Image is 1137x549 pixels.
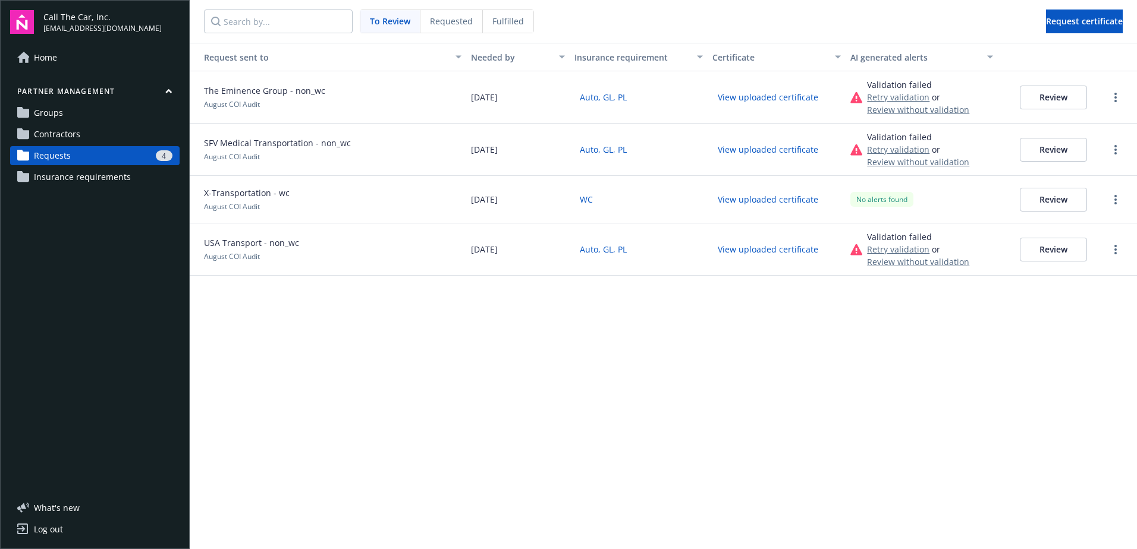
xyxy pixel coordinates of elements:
span: [DATE] [471,193,498,206]
button: Partner management [10,86,180,101]
div: or [867,91,969,116]
span: August COI Audit [204,201,260,212]
button: Retry validation [867,91,929,103]
span: Insurance requirements [34,168,131,187]
button: Auto, GL, PL [574,240,632,258]
div: Validation failed [867,78,969,91]
button: AI generated alerts [846,43,998,71]
div: Needed by [471,51,552,64]
button: What's new [10,501,99,514]
button: Review without validation [867,156,969,168]
button: Insurance requirement [570,43,708,71]
button: WC [574,190,598,209]
span: USA Transport - non_wc [204,236,299,249]
a: more [1108,143,1123,157]
button: View uploaded certificate [712,88,824,106]
button: View uploaded certificate [712,140,824,159]
button: Review [1020,238,1087,261]
a: more [1108,242,1123,257]
span: The Eminence Group - non_wc [204,84,325,97]
button: View uploaded certificate [712,190,824,209]
span: August COI Audit [204,251,260,261]
button: Review [1020,138,1087,162]
div: Request sent to [194,51,448,64]
button: Auto, GL, PL [574,88,632,106]
a: Home [10,48,180,67]
span: [DATE] [471,91,498,103]
a: more [1108,90,1123,105]
a: Requests4 [10,146,180,165]
div: Log out [34,520,63,539]
span: To Review [370,15,410,27]
img: navigator-logo.svg [10,10,34,34]
span: Call The Car, Inc. [43,11,162,23]
span: Home [34,48,57,67]
button: Auto, GL, PL [574,140,632,159]
input: Search by... [204,10,353,33]
button: Review without validation [867,255,969,268]
span: X-Transportation - wc [204,187,290,199]
button: Retry validation [867,143,929,156]
span: SFV Medical Transportation - non_wc [204,137,351,149]
div: Validation failed [867,231,969,243]
span: August COI Audit [204,99,260,109]
div: No alerts found [850,192,913,207]
span: August COI Audit [204,152,260,162]
a: more [1108,193,1123,207]
button: Call The Car, Inc.[EMAIL_ADDRESS][DOMAIN_NAME] [43,10,180,34]
div: or [867,143,969,168]
span: What ' s new [34,501,80,514]
span: [DATE] [471,243,498,255]
span: Requested [430,15,473,27]
button: Review [1020,188,1087,212]
div: AI generated alerts [850,51,980,64]
button: Review [1020,86,1087,109]
button: Certificate [708,43,846,71]
span: Request certificate [1046,15,1123,27]
span: Contractors [34,125,80,144]
a: Groups [10,103,180,122]
button: Request certificate [1046,10,1123,33]
span: Fulfilled [492,15,524,27]
a: Contractors [10,125,180,144]
span: [DATE] [471,143,498,156]
span: [EMAIL_ADDRESS][DOMAIN_NAME] [43,23,162,34]
div: Validation failed [867,131,969,143]
button: Needed by [466,43,570,71]
button: Retry validation [867,243,929,255]
span: Requests [34,146,71,165]
div: Certificate [712,51,828,64]
div: or [867,243,969,268]
div: Insurance requirement [574,51,690,64]
div: 4 [156,150,172,161]
button: Review without validation [867,103,969,116]
span: Groups [34,103,63,122]
button: View uploaded certificate [712,240,824,258]
a: Insurance requirements [10,168,180,187]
